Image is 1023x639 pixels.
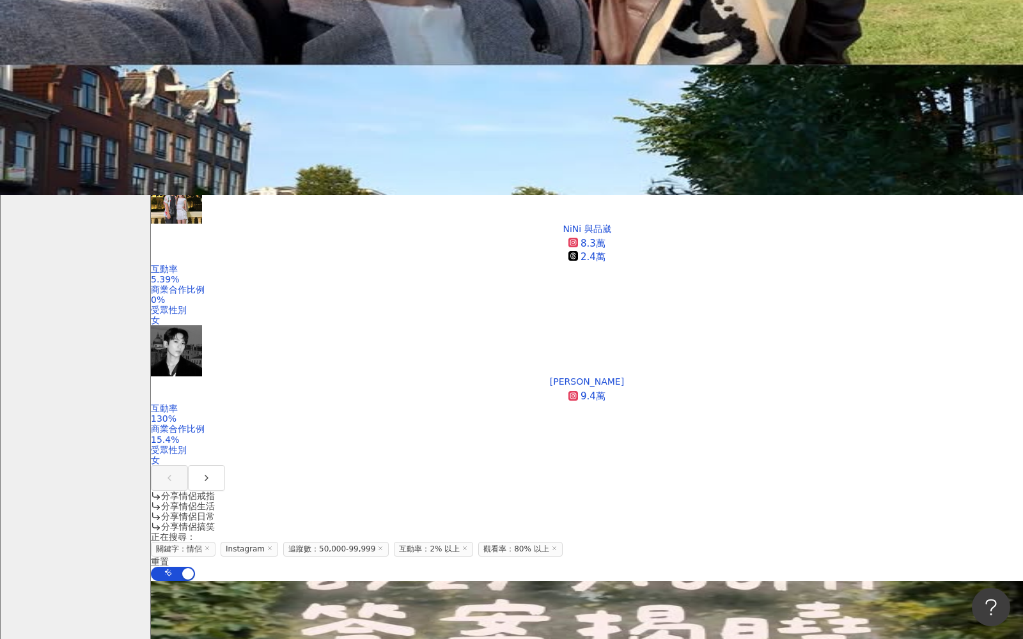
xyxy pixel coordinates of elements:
[394,542,473,557] span: 互動率：2% 以上
[581,250,605,264] div: 2.4萬
[151,284,1023,295] div: 商業合作比例
[563,224,611,234] div: NiNi 與品崴
[151,173,1023,224] a: KOL Avatar
[221,542,278,557] span: Instagram
[161,491,215,501] span: 分享情侶戒指
[151,325,202,376] img: KOL Avatar
[151,455,1023,465] div: 女
[161,511,215,521] span: 分享情侶日常
[151,305,1023,315] div: 受眾性別
[151,542,215,557] span: 關鍵字：情侶
[161,521,215,532] span: 分享情侶搞笑
[161,501,215,511] span: 分享情侶生活
[478,542,563,557] span: 觀看率：80% 以上
[151,424,1023,434] div: 商業合作比例
[151,315,1023,325] div: 女
[151,413,1023,424] div: 130%
[550,376,624,387] div: [PERSON_NAME]
[151,224,1023,326] a: NiNi 與品崴8.3萬2.4萬互動率5.39%商業合作比例0%受眾性別女
[151,403,1023,413] div: 互動率
[151,557,1023,567] div: 重置
[581,390,605,403] div: 9.4萬
[151,173,202,224] img: KOL Avatar
[151,264,1023,274] div: 互動率
[151,445,1023,455] div: 受眾性別
[581,237,605,250] div: 8.3萬
[151,325,1023,376] a: KOL Avatar
[972,588,1010,626] iframe: Help Scout Beacon - Open
[151,376,1023,465] a: [PERSON_NAME]9.4萬互動率130%商業合作比例15.4%受眾性別女
[151,274,1023,284] div: 5.39%
[283,542,389,557] span: 追蹤數：50,000-99,999
[151,295,1023,305] div: 0%
[151,532,196,542] span: 正在搜尋 ：
[151,435,1023,445] div: 15.4%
